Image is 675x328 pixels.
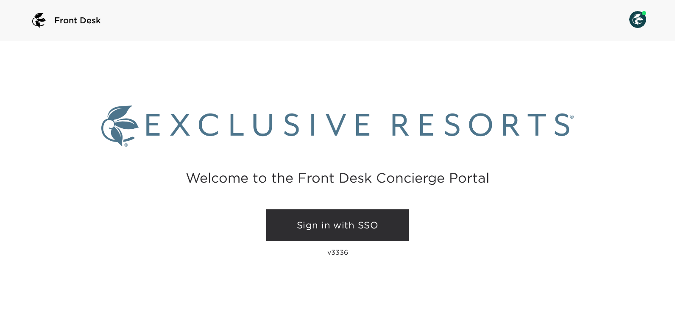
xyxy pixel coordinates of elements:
a: Sign in with SSO [266,209,409,242]
img: logo [29,10,49,31]
img: Exclusive Resorts logo [101,106,574,147]
span: Front Desk [54,14,101,26]
img: User [629,11,646,28]
p: v3336 [327,248,348,256]
h2: Welcome to the Front Desk Concierge Portal [186,171,489,184]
